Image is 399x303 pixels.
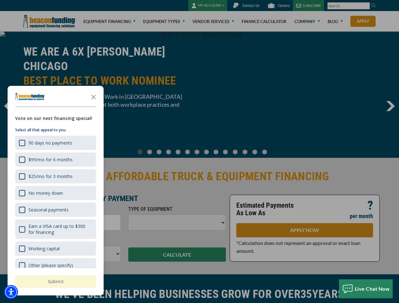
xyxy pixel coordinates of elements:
[28,207,69,213] div: Seasonal payments
[15,186,96,200] div: No money down
[15,275,96,288] button: Submit
[15,127,96,133] p: Select all that appeal to you:
[28,262,73,268] div: Other (please specify)
[28,223,92,235] div: Earn a VISA card up to $300 for financing
[28,157,73,163] div: $99/mo for 6 months
[15,115,96,122] div: Vote on our next financing special!
[28,140,72,146] div: 90 days no payments
[8,86,104,295] div: Survey
[15,93,45,100] img: Company logo
[28,246,60,252] div: Working capital
[15,258,96,272] div: Other (please specify)
[15,152,96,167] div: $99/mo for 6 months
[15,136,96,150] div: 90 days no payments
[15,241,96,256] div: Working capital
[339,279,393,298] button: Live Chat Now
[28,190,63,196] div: No money down
[15,169,96,183] div: $25/mo for 3 months
[15,219,96,239] div: Earn a VISA card up to $300 for financing
[87,90,100,103] button: Close the survey
[15,203,96,217] div: Seasonal payments
[4,285,18,299] div: Accessibility Menu
[355,286,390,292] span: Live Chat Now
[28,173,73,179] div: $25/mo for 3 months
